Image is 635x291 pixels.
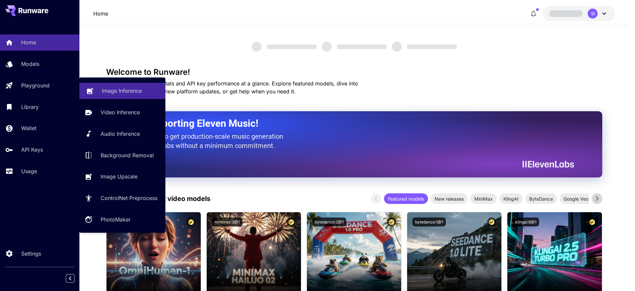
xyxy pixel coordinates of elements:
button: minimax:3@1 [212,218,242,226]
p: Home [93,10,108,18]
span: Featured models [384,195,428,202]
p: Image Inference [102,87,142,95]
h2: Now Supporting Eleven Music! [123,117,569,130]
p: PhotoMaker [101,216,131,223]
nav: breadcrumb [93,10,108,18]
a: Video Inference [79,104,165,121]
p: Background Removal [101,151,154,159]
p: Library [21,103,39,111]
p: Settings [21,250,41,258]
p: Video Inference [101,108,140,116]
a: ControlNet Preprocess [79,190,165,206]
a: Image Upscale [79,169,165,185]
span: Google Veo [560,195,592,202]
a: Image Inference [79,83,165,99]
button: bytedance:2@1 [312,218,346,226]
button: Certified Model – Vetted for best performance and includes a commercial license. [287,218,296,226]
p: Home [21,38,36,46]
button: Certified Model – Vetted for best performance and includes a commercial license. [588,218,597,226]
p: Models [21,60,39,68]
span: ByteDance [525,195,557,202]
span: MiniMax [470,195,497,202]
h3: Welcome to Runware! [106,68,602,77]
button: Certified Model – Vetted for best performance and includes a commercial license. [387,218,396,226]
button: Certified Model – Vetted for best performance and includes a commercial license. [487,218,496,226]
p: Audio Inference [101,130,140,138]
p: ControlNet Preprocess [101,194,157,202]
p: Usage [21,167,37,175]
a: Background Removal [79,147,165,163]
p: Image Upscale [101,172,138,180]
p: Wallet [21,124,36,132]
span: Check out your usage stats and API key performance at a glance. Explore featured models, dive int... [106,80,358,95]
p: The only way to get production-scale music generation from Eleven Labs without a minimum commitment. [123,132,288,150]
div: SI [588,9,598,19]
div: Collapse sidebar [71,272,79,284]
p: Playground [21,81,50,89]
button: bytedance:1@1 [412,218,446,226]
button: Certified Model – Vetted for best performance and includes a commercial license. [187,218,195,226]
button: klingai:6@1 [513,218,539,226]
button: Collapse sidebar [66,274,74,283]
a: Audio Inference [79,126,165,142]
p: API Keys [21,146,43,154]
a: PhotoMaker [79,212,165,228]
span: New releases [431,195,468,202]
span: KlingAI [499,195,523,202]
